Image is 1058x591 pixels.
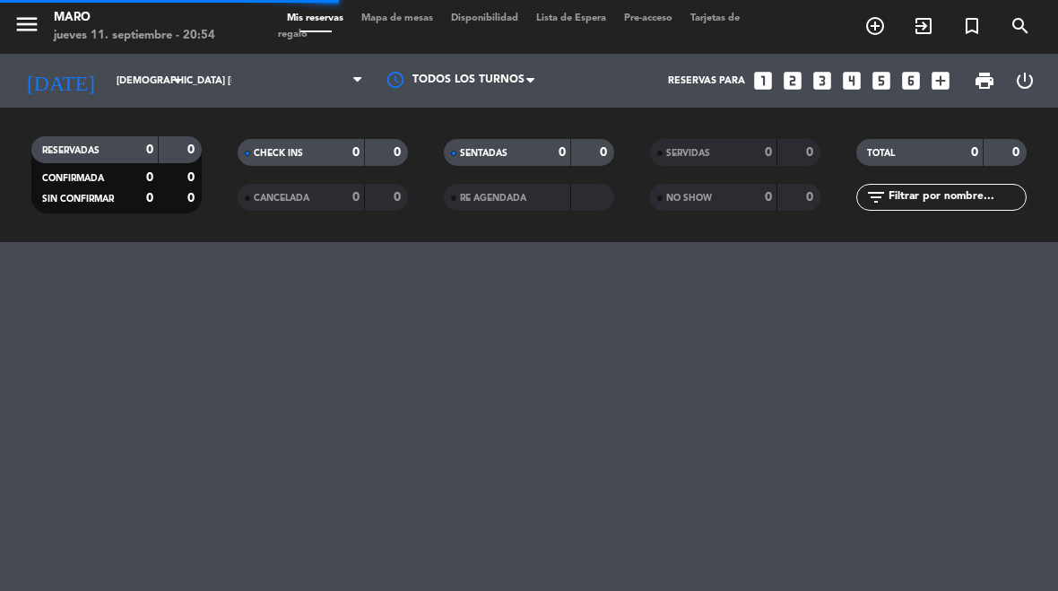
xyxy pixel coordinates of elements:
[54,27,215,45] div: jueves 11. septiembre - 20:54
[460,194,526,203] span: RE AGENDADA
[42,195,114,204] span: SIN CONFIRMAR
[254,149,303,158] span: CHECK INS
[851,11,899,41] span: RESERVAR MESA
[1004,54,1045,108] div: LOG OUT
[13,11,40,44] button: menu
[600,146,611,159] strong: 0
[887,187,1026,207] input: Filtrar por nombre...
[806,146,817,159] strong: 0
[13,11,40,38] i: menu
[1010,15,1031,37] i: search
[974,70,995,91] span: print
[254,194,309,203] span: CANCELADA
[948,11,996,41] span: Reserva especial
[870,69,893,92] i: looks_5
[146,192,153,204] strong: 0
[840,69,863,92] i: looks_4
[559,146,566,159] strong: 0
[42,174,104,183] span: CONFIRMADA
[811,69,834,92] i: looks_3
[394,146,404,159] strong: 0
[1012,146,1023,159] strong: 0
[971,146,978,159] strong: 0
[54,9,215,27] div: Maro
[187,171,198,184] strong: 0
[278,13,352,23] span: Mis reservas
[666,149,710,158] span: SERVIDAS
[864,15,886,37] i: add_circle_outline
[527,13,615,23] span: Lista de Espera
[751,69,775,92] i: looks_one
[913,15,934,37] i: exit_to_app
[765,146,772,159] strong: 0
[668,75,745,87] span: Reservas para
[781,69,804,92] i: looks_two
[42,146,100,155] span: RESERVADAS
[146,171,153,184] strong: 0
[187,192,198,204] strong: 0
[187,143,198,156] strong: 0
[146,143,153,156] strong: 0
[352,146,360,159] strong: 0
[961,15,983,37] i: turned_in_not
[352,191,360,204] strong: 0
[867,149,895,158] span: TOTAL
[899,69,923,92] i: looks_6
[442,13,527,23] span: Disponibilidad
[460,149,507,158] span: SENTADAS
[615,13,681,23] span: Pre-acceso
[899,11,948,41] span: WALK IN
[806,191,817,204] strong: 0
[13,61,108,100] i: [DATE]
[996,11,1045,41] span: BUSCAR
[352,13,442,23] span: Mapa de mesas
[167,70,188,91] i: arrow_drop_down
[666,194,712,203] span: NO SHOW
[765,191,772,204] strong: 0
[1014,70,1036,91] i: power_settings_new
[865,187,887,208] i: filter_list
[394,191,404,204] strong: 0
[929,69,952,92] i: add_box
